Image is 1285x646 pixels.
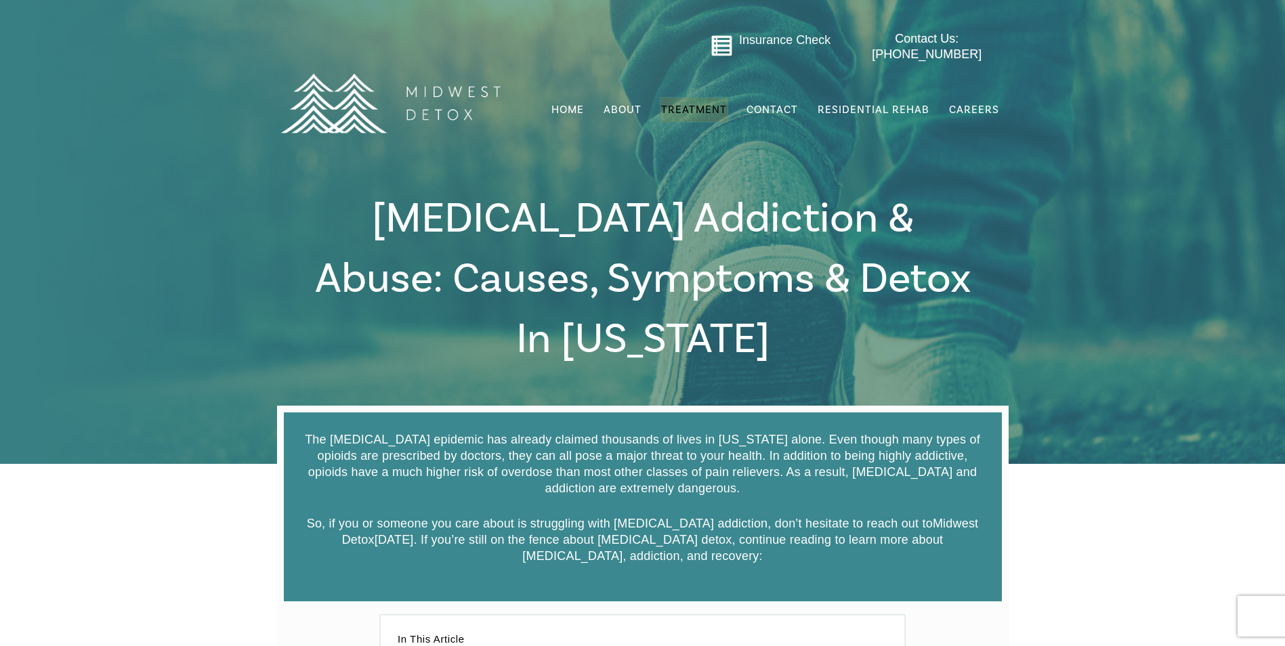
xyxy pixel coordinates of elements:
[949,103,999,116] span: Careers
[604,104,641,115] span: About
[301,515,985,564] p: So, if you or someone you care about is struggling with [MEDICAL_DATA] addiction, don’t hesitate ...
[660,97,728,123] a: Treatment
[711,35,733,62] a: Go to midwestdetox.com/message-form-page/
[739,33,830,47] a: Insurance Check
[816,97,931,123] a: Residential Rehab
[745,97,799,123] a: Contact
[818,103,929,116] span: Residential Rehab
[272,44,509,163] img: MD Logo Horitzontal white-01 (1) (1)
[550,97,585,123] a: Home
[872,32,982,61] span: Contact Us: [PHONE_NUMBER]
[661,104,727,115] span: Treatment
[746,104,798,115] span: Contact
[845,31,1009,63] a: Contact Us: [PHONE_NUMBER]
[301,431,985,496] p: The [MEDICAL_DATA] epidemic has already claimed thousands of lives in [US_STATE] alone. Even thou...
[315,192,971,366] span: [MEDICAL_DATA] Addiction & Abuse: Causes, Symptoms & Detox in [US_STATE]
[602,97,643,123] a: About
[551,103,584,116] span: Home
[398,633,465,645] span: In This Article
[948,97,1000,123] a: Careers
